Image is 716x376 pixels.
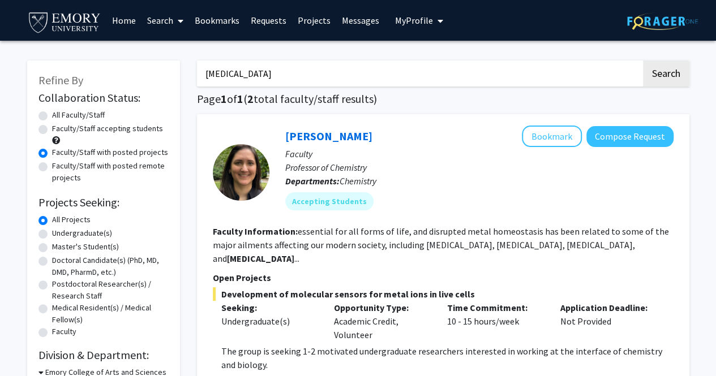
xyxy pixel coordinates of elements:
[439,301,552,342] div: 10 - 15 hours/week
[221,301,318,314] p: Seeking:
[586,126,674,147] button: Compose Request to Daniela Buccella
[447,301,543,314] p: Time Commitment:
[522,126,582,147] button: Add Daniela Buccella to Bookmarks
[237,92,243,106] span: 1
[38,73,83,87] span: Refine By
[292,1,336,40] a: Projects
[38,348,169,362] h2: Division & Department:
[285,192,374,210] mat-chip: Accepting Students
[197,60,641,87] input: Search Keywords
[52,160,169,184] label: Faculty/Staff with posted remote projects
[285,161,674,174] p: Professor of Chemistry
[560,301,657,314] p: Application Deadline:
[245,1,292,40] a: Requests
[52,302,169,326] label: Medical Resident(s) / Medical Fellow(s)
[340,175,376,187] span: Chemistry
[142,1,189,40] a: Search
[285,175,340,187] b: Departments:
[221,92,227,106] span: 1
[52,326,76,338] label: Faculty
[52,123,163,135] label: Faculty/Staff accepting students
[52,146,168,158] label: Faculty/Staff with posted projects
[52,241,119,253] label: Master's Student(s)
[52,254,169,278] label: Doctoral Candidate(s) (PhD, MD, DMD, PharmD, etc.)
[325,301,439,342] div: Academic Credit, Volunteer
[247,92,254,106] span: 2
[52,278,169,302] label: Postdoctoral Researcher(s) / Research Staff
[227,253,294,264] b: [MEDICAL_DATA]
[213,271,674,284] p: Open Projects
[8,325,48,368] iframe: Chat
[189,1,245,40] a: Bookmarks
[213,226,669,264] fg-read-more: essential for all forms of life, and disrupted metal homeostasis has been related to some of the ...
[197,92,689,106] h1: Page of ( total faculty/staff results)
[27,9,102,34] img: Emory University Logo
[38,91,169,105] h2: Collaboration Status:
[395,15,433,26] span: My Profile
[52,109,105,121] label: All Faculty/Staff
[627,12,698,30] img: ForagerOne Logo
[221,344,674,371] p: The group is seeking 1-2 motivated undergraduate researchers interested in working at the interfa...
[52,227,112,239] label: Undergraduate(s)
[213,287,674,301] span: Development of molecular sensors for metal ions in live cells
[221,314,318,328] div: Undergraduate(s)
[552,301,665,342] div: Not Provided
[52,214,91,226] label: All Projects
[334,301,430,314] p: Opportunity Type:
[643,60,689,87] button: Search
[213,226,298,237] b: Faculty Information:
[285,147,674,161] p: Faculty
[38,196,169,209] h2: Projects Seeking:
[336,1,385,40] a: Messages
[106,1,142,40] a: Home
[285,129,372,143] a: [PERSON_NAME]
